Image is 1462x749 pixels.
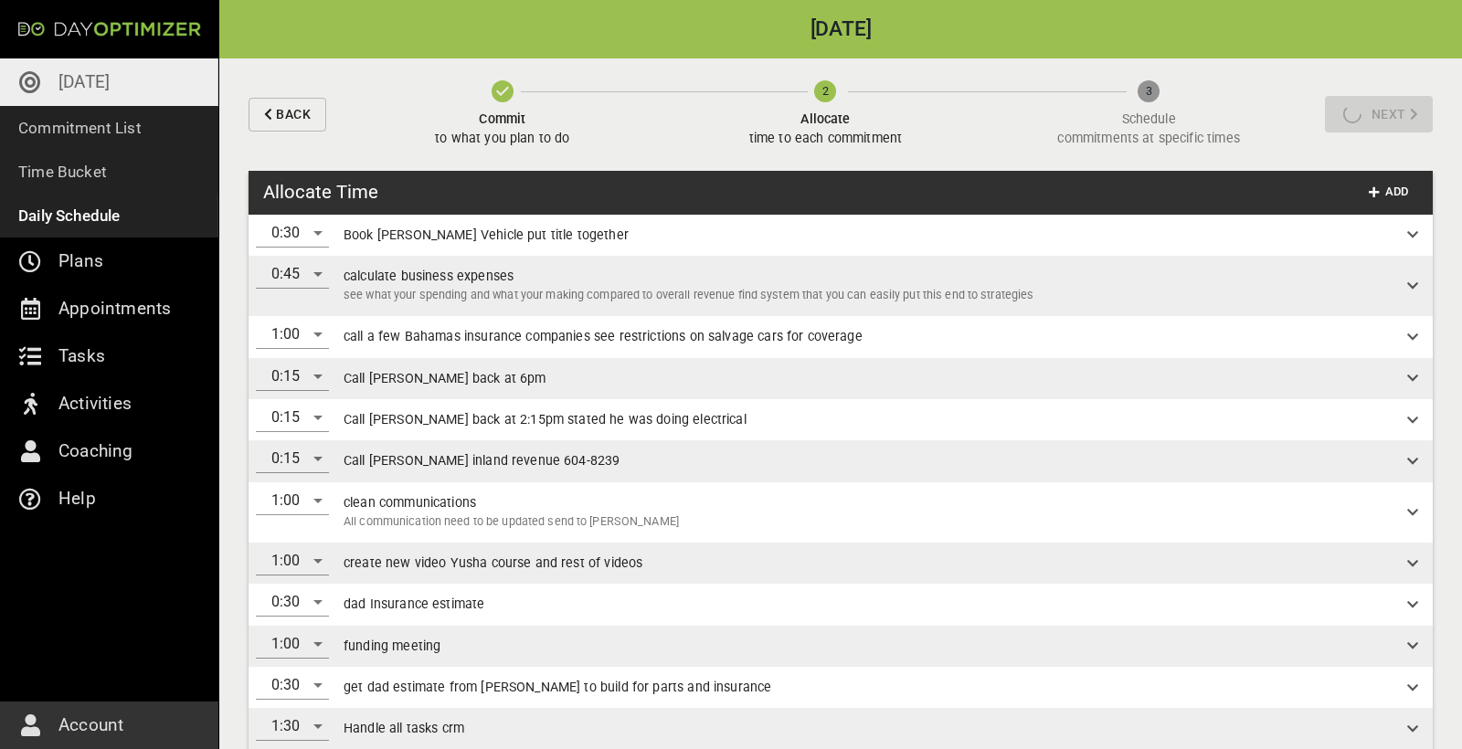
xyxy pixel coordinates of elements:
div: Handle all tasks crm [336,708,1433,749]
div: 0:45 [256,259,329,289]
p: Coaching [58,437,133,466]
span: clean communications [344,495,476,510]
span: Commit [435,110,569,129]
p: Plans [58,247,103,276]
div: Call [PERSON_NAME] back at 2:15pm stated he was doing electrical [336,399,1433,440]
span: Book [PERSON_NAME] Vehicle put title together [344,227,629,242]
img: Day Optimizer [18,22,201,37]
div: 1:00 [256,546,329,575]
div: call a few Bahamas insurance companies see restrictions on salvage cars for coverage [336,316,1433,357]
p: Time Bucket [18,159,107,185]
div: 0:30 [256,670,329,700]
span: Allocate [749,110,903,129]
p: Help [58,484,96,513]
div: funding meeting [336,626,1433,667]
div: 1:00 [256,629,329,659]
span: create new video Yusha course and rest of videos [344,555,642,570]
div: 1:00 [256,486,329,515]
div: 0:30 [256,218,329,248]
p: Activities [58,389,132,418]
span: Call [PERSON_NAME] inland revenue 604-8239 [344,453,620,468]
div: Call [PERSON_NAME] inland revenue 604-8239 [336,440,1433,481]
div: get dad estimate from [PERSON_NAME] to build for parts and insurance [336,667,1433,708]
button: Add [1360,178,1418,206]
span: see what your spending and what your making compared to overall revenue find system that you can ... [344,288,1033,301]
span: Handle all tasks crm [344,721,464,735]
p: time to each commitment [749,129,903,148]
span: All communication need to be updated send to [PERSON_NAME] [344,514,679,528]
p: to what you plan to do [435,129,569,148]
span: get dad estimate from [PERSON_NAME] to build for parts and insurance [344,680,771,694]
h2: [DATE] [219,19,1462,40]
button: Back [249,98,326,132]
p: Tasks [58,342,105,371]
span: funding meeting [344,638,440,653]
span: Call [PERSON_NAME] back at 6pm [344,371,546,385]
div: calculate business expensessee what your spending and what your making compared to overall revenu... [336,256,1433,316]
button: Committo what you plan to do [334,58,672,171]
div: 1:00 [256,320,329,349]
div: 0:15 [256,403,329,432]
div: create new video Yusha course and rest of videos [336,543,1433,584]
p: Daily Schedule [18,203,121,228]
div: Call [PERSON_NAME] back at 6pm [336,358,1433,399]
span: Call [PERSON_NAME] back at 2:15pm stated he was doing electrical [344,412,747,427]
h3: Allocate Time [263,178,378,206]
div: 1:30 [256,712,329,741]
div: dad Insurance estimate [336,584,1433,625]
div: Book [PERSON_NAME] Vehicle put title together [336,215,1433,256]
p: Appointments [58,294,171,323]
span: Add [1367,182,1411,203]
div: 0:30 [256,587,329,617]
p: Commitment List [18,115,142,141]
text: 2 [822,84,829,98]
button: Allocatetime to each commitment [657,58,995,171]
p: Account [58,711,123,740]
span: calculate business expenses [344,269,514,283]
span: call a few Bahamas insurance companies see restrictions on salvage cars for coverage [344,329,863,343]
div: 0:15 [256,362,329,391]
span: dad Insurance estimate [344,596,484,611]
div: 0:15 [256,444,329,473]
span: Back [276,103,311,126]
div: clean communicationsAll communication need to be updated send to [PERSON_NAME] [336,482,1433,543]
p: [DATE] [58,68,110,97]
